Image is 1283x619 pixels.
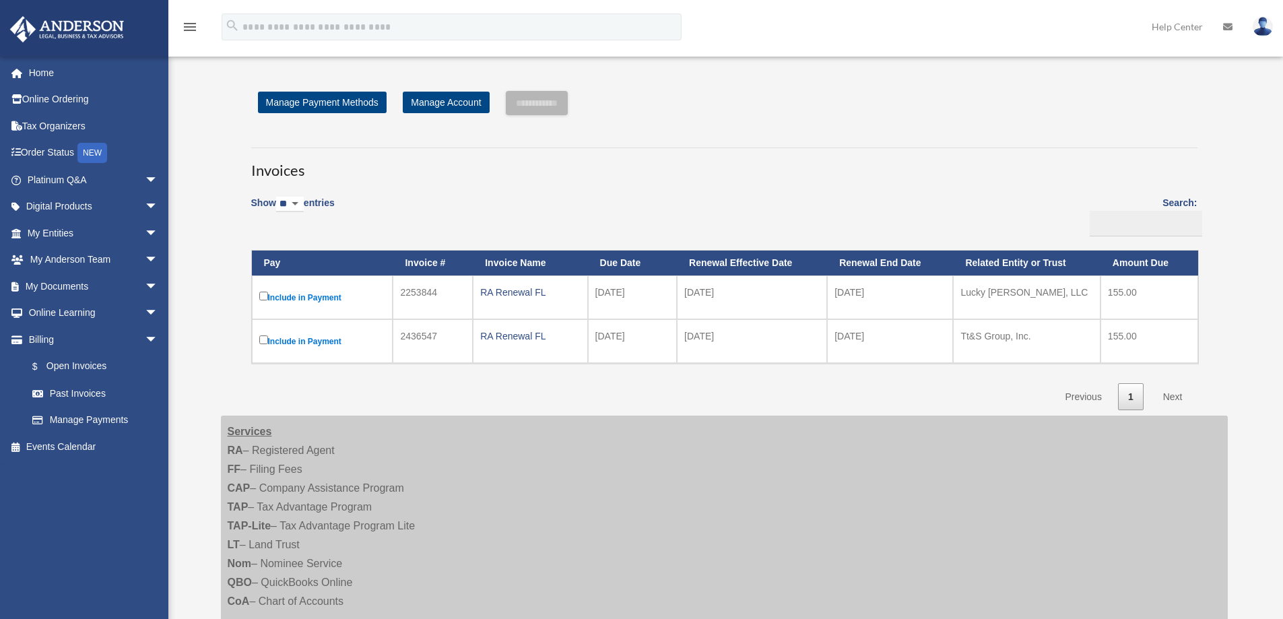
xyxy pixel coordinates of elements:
a: Online Learningarrow_drop_down [9,300,178,327]
div: NEW [77,143,107,163]
strong: Nom [228,558,252,569]
i: search [225,18,240,33]
span: arrow_drop_down [145,166,172,194]
span: arrow_drop_down [145,273,172,300]
input: Include in Payment [259,335,268,344]
a: Platinum Q&Aarrow_drop_down [9,166,178,193]
th: Renewal Effective Date: activate to sort column ascending [677,251,827,275]
a: 1 [1118,383,1144,411]
span: arrow_drop_down [145,326,172,354]
label: Search: [1085,195,1197,236]
td: 155.00 [1100,275,1198,319]
a: Digital Productsarrow_drop_down [9,193,178,220]
a: Tax Organizers [9,112,178,139]
th: Invoice Name: activate to sort column ascending [473,251,587,275]
label: Include in Payment [259,333,386,350]
td: [DATE] [677,319,827,363]
th: Invoice #: activate to sort column ascending [393,251,473,275]
td: [DATE] [677,275,827,319]
span: arrow_drop_down [145,220,172,247]
th: Amount Due: activate to sort column ascending [1100,251,1198,275]
strong: TAP-Lite [228,520,271,531]
th: Related Entity or Trust: activate to sort column ascending [953,251,1100,275]
span: arrow_drop_down [145,247,172,274]
a: Manage Account [403,92,489,113]
strong: CAP [228,482,251,494]
i: menu [182,19,198,35]
a: Order StatusNEW [9,139,178,167]
img: Anderson Advisors Platinum Portal [6,16,128,42]
input: Search: [1090,211,1202,236]
a: My Documentsarrow_drop_down [9,273,178,300]
td: 155.00 [1100,319,1198,363]
th: Due Date: activate to sort column ascending [588,251,678,275]
strong: Services [228,426,272,437]
label: Include in Payment [259,289,386,306]
strong: CoA [228,595,250,607]
div: RA Renewal FL [480,283,580,302]
strong: QBO [228,577,252,588]
a: Past Invoices [19,380,172,407]
a: My Anderson Teamarrow_drop_down [9,247,178,273]
select: Showentries [276,197,304,212]
a: Manage Payment Methods [258,92,387,113]
td: Lucky [PERSON_NAME], LLC [953,275,1100,319]
a: Billingarrow_drop_down [9,326,172,353]
a: Events Calendar [9,433,178,460]
th: Pay: activate to sort column descending [252,251,393,275]
div: RA Renewal FL [480,327,580,346]
strong: LT [228,539,240,550]
a: Next [1153,383,1193,411]
span: arrow_drop_down [145,300,172,327]
td: 2436547 [393,319,473,363]
strong: FF [228,463,241,475]
td: Tt&S Group, Inc. [953,319,1100,363]
td: [DATE] [588,319,678,363]
input: Include in Payment [259,292,268,300]
a: Online Ordering [9,86,178,113]
td: 2253844 [393,275,473,319]
strong: RA [228,445,243,456]
span: $ [40,358,46,375]
label: Show entries [251,195,335,226]
a: Home [9,59,178,86]
td: [DATE] [827,319,953,363]
a: My Entitiesarrow_drop_down [9,220,178,247]
span: arrow_drop_down [145,193,172,221]
img: User Pic [1253,17,1273,36]
td: [DATE] [588,275,678,319]
strong: TAP [228,501,249,513]
td: [DATE] [827,275,953,319]
a: $Open Invoices [19,353,165,381]
a: Previous [1055,383,1111,411]
a: Manage Payments [19,407,172,434]
h3: Invoices [251,148,1197,181]
th: Renewal End Date: activate to sort column ascending [827,251,953,275]
a: menu [182,24,198,35]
